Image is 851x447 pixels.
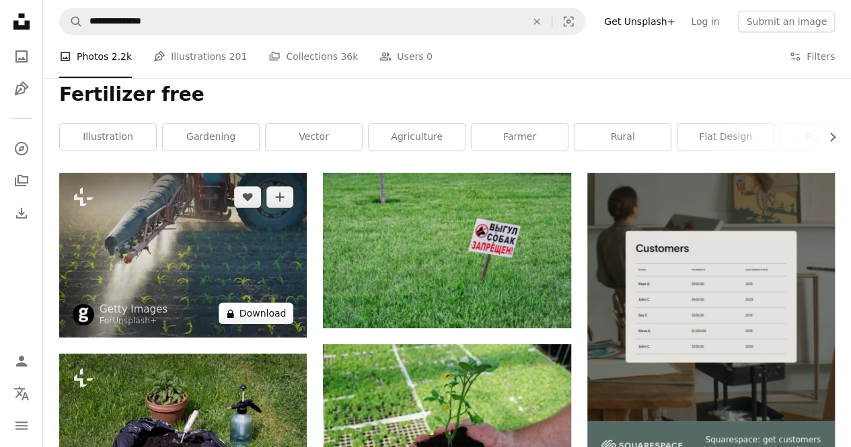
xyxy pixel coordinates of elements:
[369,124,465,151] a: agriculture
[60,9,83,34] button: Search Unsplash
[8,135,35,162] a: Explore
[8,75,35,102] a: Illustrations
[587,173,835,420] img: file-1747939376688-baf9a4a454ffimage
[59,83,835,107] h1: Fertilizer free
[522,9,552,34] button: Clear
[323,173,570,327] img: a sign in the middle of a grassy field
[100,316,168,327] div: For
[8,412,35,439] button: Menu
[266,124,362,151] a: vector
[472,124,568,151] a: farmer
[683,11,727,32] a: Log in
[8,200,35,227] a: Download History
[323,420,570,432] a: a person holding a plant in their hands
[100,302,168,316] a: Getty Images
[677,124,774,151] a: flat design
[379,35,433,78] a: Users 0
[59,8,585,35] form: Find visuals sitewide
[427,49,433,64] span: 0
[219,302,294,324] button: Download
[112,316,157,325] a: Unsplash+
[323,244,570,256] a: a sign in the middle of a grassy field
[59,173,307,337] img: Tractor fertilizes crops corn in spring
[575,124,671,151] a: rural
[738,11,835,32] button: Submit an image
[59,430,307,442] a: Gardening tools and soil ready for planting.
[8,43,35,70] a: Photos
[340,49,358,64] span: 36k
[820,124,835,151] button: scroll list to the right
[789,35,835,78] button: Filters
[8,167,35,194] a: Collections
[596,11,683,32] a: Get Unsplash+
[163,124,259,151] a: gardening
[229,49,248,64] span: 201
[73,304,94,325] img: Go to Getty Images's profile
[268,35,358,78] a: Collections 36k
[60,124,156,151] a: illustration
[8,348,35,374] a: Log in / Sign up
[8,8,35,38] a: Home — Unsplash
[59,249,307,261] a: Tractor fertilizes crops corn in spring
[552,9,585,34] button: Visual search
[8,380,35,407] button: Language
[153,35,247,78] a: Illustrations 201
[234,186,261,208] button: Like
[266,186,293,208] button: Add to Collection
